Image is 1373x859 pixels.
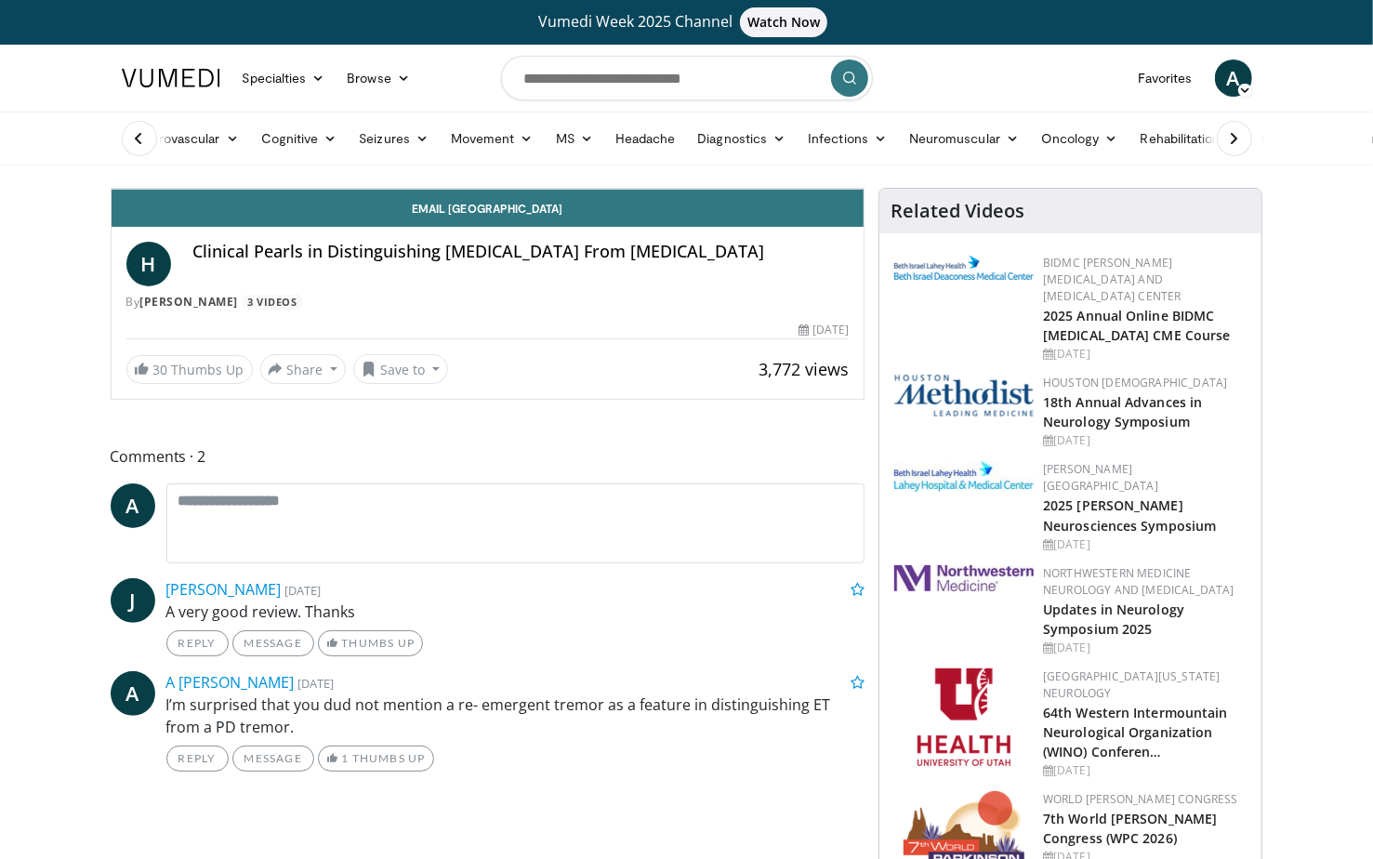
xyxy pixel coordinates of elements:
[112,190,865,227] a: Email [GEOGRAPHIC_DATA]
[318,746,434,772] a: 1 Thumbs Up
[111,671,155,716] a: A
[232,630,314,656] a: Message
[891,200,1024,222] h4: Related Videos
[1043,393,1202,430] a: 18th Annual Advances in Neurology Symposium
[545,120,604,157] a: MS
[1043,496,1216,534] a: 2025 [PERSON_NAME] Neurosciences Symposium
[232,746,314,772] a: Message
[898,120,1030,157] a: Neuromuscular
[440,120,545,157] a: Movement
[1043,536,1247,553] div: [DATE]
[111,444,865,469] span: Comments 2
[231,59,337,97] a: Specialties
[193,242,850,262] h4: Clinical Pearls in Distinguishing [MEDICAL_DATA] From [MEDICAL_DATA]
[336,59,421,97] a: Browse
[348,120,440,157] a: Seizures
[166,694,865,738] p: I’m surprised that you dud not mention a re- emergent tremor as a feature in distinguishing ET fr...
[1043,565,1234,598] a: Northwestern Medicine Neurology and [MEDICAL_DATA]
[250,120,349,157] a: Cognitive
[686,120,797,157] a: Diagnostics
[797,120,898,157] a: Infections
[1043,346,1247,363] div: [DATE]
[1043,461,1158,494] a: [PERSON_NAME][GEOGRAPHIC_DATA]
[122,69,220,87] img: VuMedi Logo
[740,7,828,37] span: Watch Now
[153,361,168,378] span: 30
[1043,791,1238,807] a: World [PERSON_NAME] Congress
[260,354,347,384] button: Share
[1043,668,1221,701] a: [GEOGRAPHIC_DATA][US_STATE] Neurology
[894,375,1034,416] img: 5e4488cc-e109-4a4e-9fd9-73bb9237ee91.png.150x105_q85_autocrop_double_scale_upscale_version-0.2.png
[1043,704,1228,760] a: 64th Western Intermountain Neurological Organization (WINO) Conferen…
[1043,375,1227,390] a: Houston [DEMOGRAPHIC_DATA]
[140,294,239,310] a: [PERSON_NAME]
[341,751,349,765] span: 1
[1043,601,1184,638] a: Updates in Neurology Symposium 2025
[1030,120,1129,157] a: Oncology
[126,355,253,384] a: 30 Thumbs Up
[125,7,1249,37] a: Vumedi Week 2025 ChannelWatch Now
[285,582,322,599] small: [DATE]
[111,578,155,623] a: J
[1129,120,1232,157] a: Rehabilitation
[298,675,335,692] small: [DATE]
[894,565,1034,591] img: 2a462fb6-9365-492a-ac79-3166a6f924d8.png.150x105_q85_autocrop_double_scale_upscale_version-0.2.jpg
[166,579,282,600] a: [PERSON_NAME]
[1043,640,1247,656] div: [DATE]
[166,746,229,772] a: Reply
[353,354,448,384] button: Save to
[1127,59,1204,97] a: Favorites
[799,322,849,338] div: [DATE]
[112,189,865,190] video-js: Video Player
[166,672,295,693] a: A [PERSON_NAME]
[918,668,1010,766] img: f6362829-b0a3-407d-a044-59546adfd345.png.150x105_q85_autocrop_double_scale_upscale_version-0.2.png
[166,601,865,623] p: A very good review. Thanks
[242,294,303,310] a: 3 Videos
[1215,59,1252,97] a: A
[1043,762,1247,779] div: [DATE]
[759,358,849,380] span: 3,772 views
[894,461,1034,492] img: e7977282-282c-4444-820d-7cc2733560fd.jpg.150x105_q85_autocrop_double_scale_upscale_version-0.2.jpg
[604,120,687,157] a: Headache
[126,294,850,311] div: By
[1043,307,1231,344] a: 2025 Annual Online BIDMC [MEDICAL_DATA] CME Course
[318,630,423,656] a: Thumbs Up
[894,256,1034,280] img: c96b19ec-a48b-46a9-9095-935f19585444.png.150x105_q85_autocrop_double_scale_upscale_version-0.2.png
[126,242,171,286] a: H
[1043,432,1247,449] div: [DATE]
[111,483,155,528] a: A
[1043,255,1182,304] a: BIDMC [PERSON_NAME][MEDICAL_DATA] and [MEDICAL_DATA] Center
[1043,810,1217,847] a: 7th World [PERSON_NAME] Congress (WPC 2026)
[166,630,229,656] a: Reply
[538,11,836,32] span: Vumedi Week 2025 Channel
[111,120,250,157] a: Cerebrovascular
[501,56,873,100] input: Search topics, interventions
